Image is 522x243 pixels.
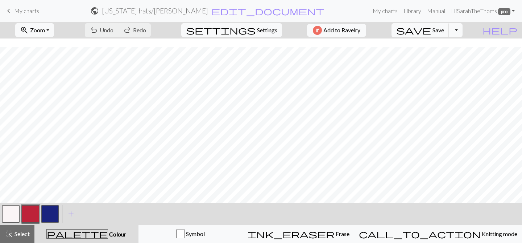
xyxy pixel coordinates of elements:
[20,25,29,35] span: zoom_in
[391,23,449,37] button: Save
[186,25,256,35] span: settings
[481,230,517,237] span: Knitting mode
[243,225,354,243] button: Erase
[13,230,30,237] span: Select
[185,230,205,237] span: Symbol
[401,4,424,18] a: Library
[248,229,335,239] span: ink_eraser
[211,6,324,16] span: edit_document
[186,26,256,35] i: Settings
[335,230,349,237] span: Erase
[396,25,431,35] span: save
[498,8,510,15] span: pro
[424,4,448,18] a: Manual
[102,7,208,15] h2: [US_STATE] hats / [PERSON_NAME]
[47,229,108,239] span: palette
[4,6,13,16] span: keyboard_arrow_left
[354,225,522,243] button: Knitting mode
[370,4,401,18] a: My charts
[138,225,243,243] button: Symbol
[30,27,45,33] span: Zoom
[5,229,13,239] span: highlight_alt
[432,27,444,33] span: Save
[15,23,54,37] button: Zoom
[323,26,360,35] span: Add to Ravelry
[482,25,517,35] span: help
[448,4,518,18] a: HiSarahTheThoms pro
[34,225,138,243] button: Colour
[14,7,39,14] span: My charts
[257,26,277,35] span: Settings
[313,26,322,35] img: Ravelry
[67,209,75,219] span: add
[108,231,126,238] span: Colour
[359,229,481,239] span: call_to_action
[4,5,39,17] a: My charts
[307,24,366,37] button: Add to Ravelry
[181,23,282,37] button: SettingsSettings
[90,6,99,16] span: public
